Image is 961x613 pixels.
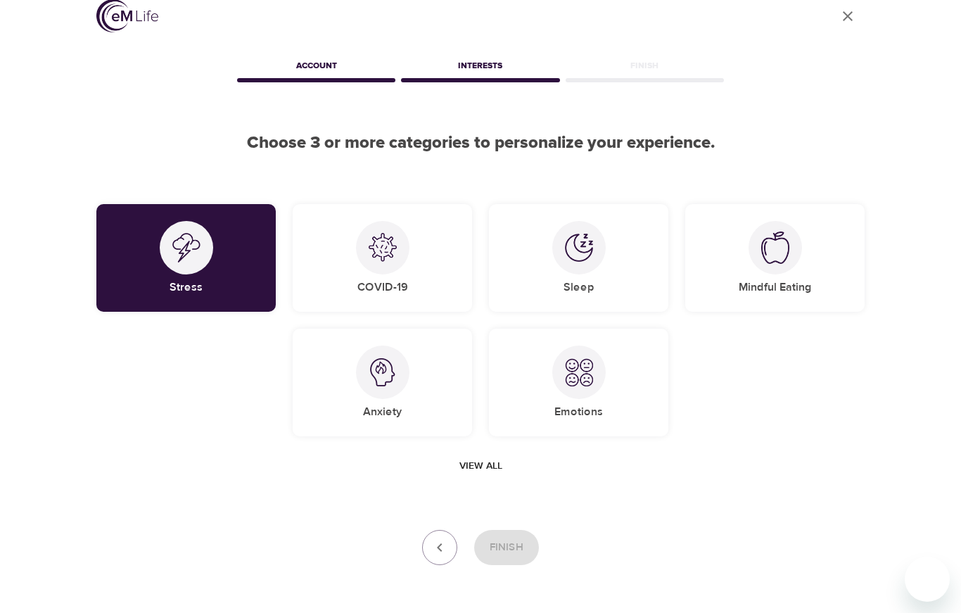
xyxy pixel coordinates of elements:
div: AnxietyAnxiety [293,329,472,436]
img: Stress [172,233,201,263]
div: SleepSleep [489,204,668,312]
span: View all [459,457,502,475]
img: Anxiety [369,358,397,386]
h5: Anxiety [363,405,402,419]
img: COVID-19 [369,233,397,262]
div: Mindful EatingMindful Eating [685,204,865,312]
h5: Stress [170,280,203,295]
div: StressStress [96,204,276,312]
button: View all [454,453,508,479]
h2: Choose 3 or more categories to personalize your experience. [96,133,865,153]
div: COVID-19COVID-19 [293,204,472,312]
img: Emotions [565,358,593,386]
h5: Emotions [554,405,603,419]
h5: COVID-19 [357,280,408,295]
div: EmotionsEmotions [489,329,668,436]
h5: Sleep [564,280,594,295]
iframe: Button to launch messaging window [905,557,950,602]
img: Sleep [565,234,593,262]
h5: Mindful Eating [739,280,812,295]
img: Mindful Eating [761,232,789,264]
